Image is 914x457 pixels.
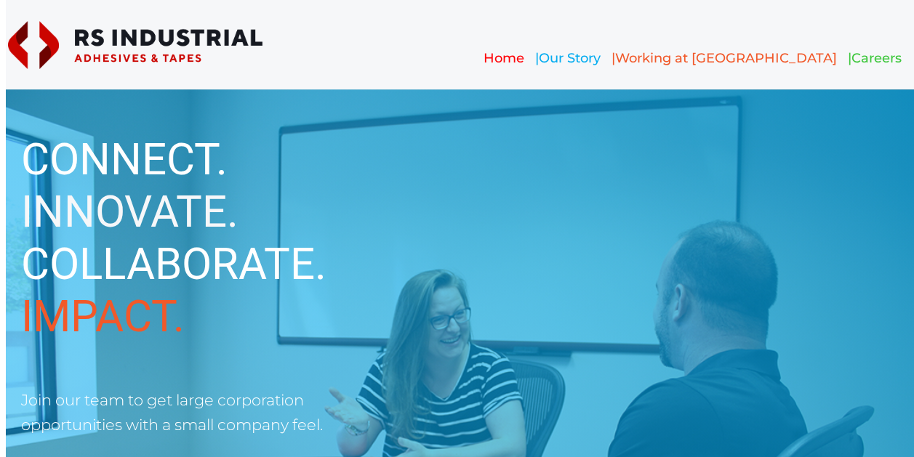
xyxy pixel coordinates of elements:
[21,388,905,413] p: Join our team to get large corporation
[21,134,601,343] h1: CONNECT. COLLABORATE.
[615,50,837,66] a: Working at [GEOGRAPHIC_DATA]
[535,50,539,66] span: |
[21,186,238,238] span: INNOVATE.
[851,50,902,66] a: Careers
[8,21,262,69] img: rs-normal
[484,50,524,66] a: Home
[848,50,851,66] span: |
[8,20,191,21] img: RSI Logo
[539,50,601,66] a: Our Story
[612,50,615,66] span: |
[21,413,905,437] p: opportunities with a small company feel.
[21,291,185,342] span: IMPACT.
